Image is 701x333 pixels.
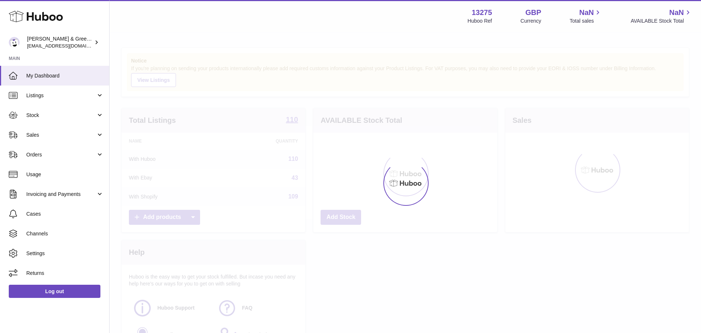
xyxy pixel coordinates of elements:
[26,191,96,198] span: Invoicing and Payments
[669,8,684,18] span: NaN
[26,72,104,79] span: My Dashboard
[570,18,602,24] span: Total sales
[27,35,93,49] div: [PERSON_NAME] & Green Ltd
[631,18,692,24] span: AVAILABLE Stock Total
[631,8,692,24] a: NaN AVAILABLE Stock Total
[570,8,602,24] a: NaN Total sales
[26,132,96,139] span: Sales
[26,92,96,99] span: Listings
[26,211,104,217] span: Cases
[525,8,541,18] strong: GBP
[521,18,541,24] div: Currency
[26,250,104,257] span: Settings
[26,112,96,119] span: Stock
[26,230,104,237] span: Channels
[472,8,492,18] strong: 13275
[468,18,492,24] div: Huboo Ref
[9,285,100,298] a: Log out
[9,37,20,48] img: internalAdmin-13275@internal.huboo.com
[27,43,107,49] span: [EMAIL_ADDRESS][DOMAIN_NAME]
[26,151,96,158] span: Orders
[26,270,104,277] span: Returns
[26,171,104,178] span: Usage
[579,8,594,18] span: NaN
